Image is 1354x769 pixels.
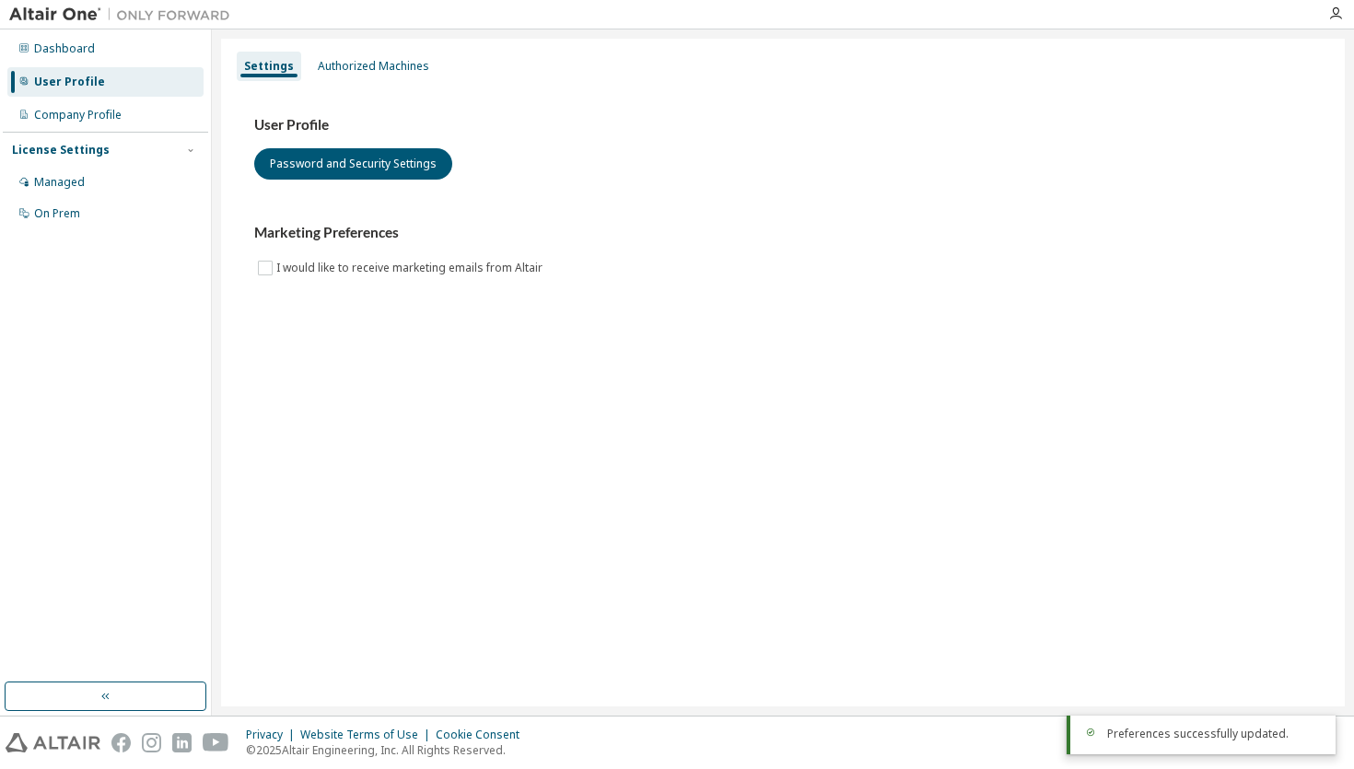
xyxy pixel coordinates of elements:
[6,733,100,752] img: altair_logo.svg
[318,59,429,74] div: Authorized Machines
[12,143,110,157] div: License Settings
[142,733,161,752] img: instagram.svg
[246,728,300,742] div: Privacy
[34,41,95,56] div: Dashboard
[254,224,1312,242] h3: Marketing Preferences
[300,728,436,742] div: Website Terms of Use
[34,75,105,89] div: User Profile
[172,733,192,752] img: linkedin.svg
[1107,727,1321,741] div: Preferences successfully updated.
[276,257,546,279] label: I would like to receive marketing emails from Altair
[9,6,239,24] img: Altair One
[244,59,294,74] div: Settings
[254,148,452,180] button: Password and Security Settings
[34,175,85,190] div: Managed
[254,116,1312,134] h3: User Profile
[203,733,229,752] img: youtube.svg
[34,206,80,221] div: On Prem
[436,728,531,742] div: Cookie Consent
[111,733,131,752] img: facebook.svg
[246,742,531,758] p: © 2025 Altair Engineering, Inc. All Rights Reserved.
[34,108,122,122] div: Company Profile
